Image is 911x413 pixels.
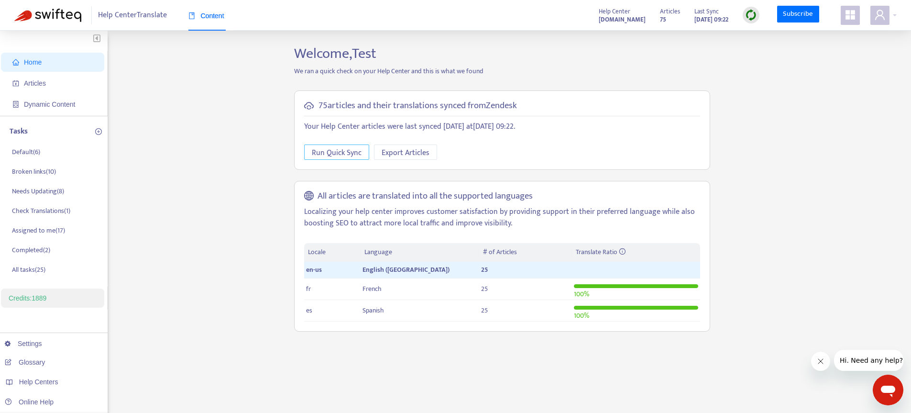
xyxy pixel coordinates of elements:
span: book [188,12,195,19]
span: Last Sync [694,6,719,17]
span: plus-circle [95,128,102,135]
span: en-us [306,264,322,275]
span: English ([GEOGRAPHIC_DATA]) [362,264,450,275]
span: Help Center [599,6,630,17]
span: global [304,191,314,202]
span: account-book [12,80,19,87]
span: Help Centers [19,378,58,386]
a: Credits:1889 [9,294,46,302]
span: French [362,283,382,294]
th: # of Articles [479,243,571,262]
p: Tasks [10,126,28,137]
img: sync.dc5367851b00ba804db3.png [745,9,757,21]
p: We ran a quick check on your Help Center and this is what we found [287,66,717,76]
span: Content [188,12,224,20]
p: Assigned to me ( 17 ) [12,225,65,235]
span: 100 % [574,310,589,321]
p: Default ( 6 ) [12,147,40,157]
div: Translate Ratio [576,247,696,257]
span: Articles [660,6,680,17]
span: user [874,9,886,21]
span: Articles [24,79,46,87]
span: Dynamic Content [24,100,75,108]
p: Localizing your help center improves customer satisfaction by providing support in their preferre... [304,206,700,229]
iframe: Close message [811,352,830,371]
span: 25 [481,283,488,294]
p: Your Help Center articles were last synced [DATE] at [DATE] 09:22 . [304,121,700,133]
th: Language [361,243,479,262]
span: 25 [481,305,488,316]
span: es [306,305,312,316]
iframe: Message from company [834,350,903,371]
span: appstore [845,9,856,21]
p: Broken links ( 10 ) [12,167,56,177]
span: Export Articles [382,147,429,159]
p: Completed ( 2 ) [12,245,50,255]
a: Settings [5,340,42,347]
p: All tasks ( 25 ) [12,265,45,275]
span: Spanish [362,305,384,316]
a: Glossary [5,358,45,366]
span: home [12,59,19,66]
iframe: Button to launch messaging window [873,375,903,405]
h5: 75 articles and their translations synced from Zendesk [318,100,517,112]
strong: 75 [660,14,666,25]
span: Help Center Translate [98,6,167,24]
a: Online Help [5,398,54,406]
span: Home [24,58,42,66]
p: Needs Updating ( 8 ) [12,186,64,196]
img: Swifteq [14,9,81,22]
strong: [DATE] 09:22 [694,14,728,25]
span: 25 [481,264,488,275]
button: Export Articles [374,145,437,160]
span: Run Quick Sync [312,147,362,159]
span: 100 % [574,289,589,300]
th: Locale [304,243,361,262]
a: [DOMAIN_NAME] [599,14,646,25]
span: container [12,101,19,108]
button: Run Quick Sync [304,145,369,160]
a: Subscribe [777,6,819,23]
span: Welcome, Test [294,42,376,66]
span: fr [306,283,311,294]
span: cloud-sync [304,101,314,111]
h5: All articles are translated into all the supported languages [318,191,533,202]
p: Check Translations ( 1 ) [12,206,70,216]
